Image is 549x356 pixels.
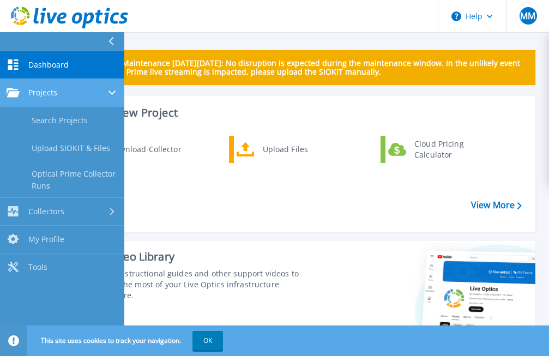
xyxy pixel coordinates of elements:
[30,331,223,351] span: This site uses cookies to track your navigation.
[104,138,186,160] div: Download Collector
[471,200,522,210] a: View More
[28,60,69,70] span: Dashboard
[520,11,535,20] span: MM
[81,59,527,76] p: Scheduled Maintenance [DATE][DATE]: No disruption is expected during the maintenance window. In t...
[257,138,338,160] div: Upload Files
[28,88,57,98] span: Projects
[77,136,189,163] a: Download Collector
[28,207,64,216] span: Collectors
[28,234,64,244] span: My Profile
[192,331,223,351] button: OK
[381,136,492,163] a: Cloud Pricing Calculator
[229,136,341,163] a: Upload Files
[77,107,521,119] h3: Start a New Project
[409,138,490,160] div: Cloud Pricing Calculator
[64,268,312,301] div: Find tutorials, instructional guides and other support videos to help you make the most of your L...
[28,262,47,272] span: Tools
[64,250,312,264] div: Support Video Library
